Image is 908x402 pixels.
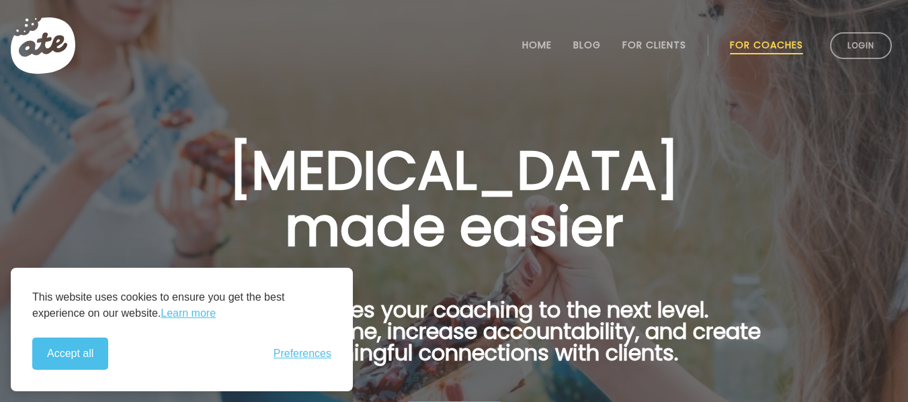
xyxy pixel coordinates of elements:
[522,40,552,50] a: Home
[32,338,108,370] button: Accept all cookies
[830,32,892,59] a: Login
[161,305,216,321] a: Learn more
[274,348,331,360] button: Toggle preferences
[126,142,782,255] h1: [MEDICAL_DATA] made easier
[126,299,782,380] p: Ate Coach takes your coaching to the next level. Expand your free time, increase accountability, ...
[32,289,331,321] p: This website uses cookies to ensure you get the best experience on our website.
[622,40,686,50] a: For Clients
[573,40,601,50] a: Blog
[274,348,331,360] span: Preferences
[730,40,803,50] a: For Coaches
